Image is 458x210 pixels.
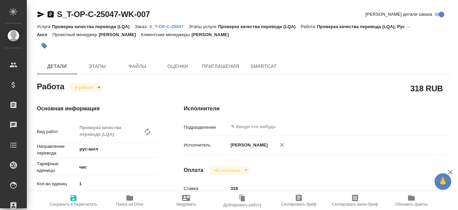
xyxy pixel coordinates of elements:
p: Проверка качества перевода (LQA) [218,24,300,29]
p: Направление перевода [37,143,77,156]
div: В работе [69,83,103,92]
input: ✎ Введи что-нибудь [228,184,428,193]
p: [PERSON_NAME] [191,32,234,37]
p: Заказ: [135,24,149,29]
button: Не оплачена [212,168,242,173]
button: В работе [73,85,95,90]
button: Скопировать бриф [271,191,327,210]
div: В работе [209,166,250,175]
button: Open [153,148,155,150]
span: Скопировать мини-бриф [332,202,378,207]
h4: Основная информация [37,105,157,113]
span: Сохранить и пересчитать [50,202,97,207]
span: Приглашения [202,62,239,71]
p: Тарифные единицы [37,161,77,174]
p: Вид работ [37,128,77,135]
p: Исполнитель [184,142,228,148]
p: Подразделение [184,124,228,131]
button: Сохранить и пересчитать [45,191,102,210]
p: Проверка качества перевода (LQA) [52,24,134,29]
span: [PERSON_NAME] детали заказа [365,11,432,18]
button: Папка на Drive [102,191,158,210]
span: Уведомить [176,202,196,207]
button: Удалить исполнителя [275,137,289,152]
button: 🙏 [435,173,451,190]
h2: Работа [37,80,64,92]
button: Скопировать ссылку [47,10,55,18]
p: Кол-во единиц [37,181,77,187]
p: Работа [301,24,317,29]
span: Обновить файлы [395,202,428,207]
span: Оценки [162,62,194,71]
p: Этапы услуги [189,24,218,29]
p: [PERSON_NAME] [228,142,268,148]
span: Этапы [81,62,113,71]
button: Скопировать ссылку для ЯМессенджера [37,10,45,18]
button: Добавить тэг [37,38,52,53]
p: Услуга [37,24,52,29]
span: 🙏 [437,175,449,189]
span: Детали [41,62,73,71]
button: Обновить файлы [383,191,440,210]
p: Ставка [184,185,228,192]
span: Файлы [121,62,154,71]
p: Клиентские менеджеры [141,32,192,37]
span: Папка на Drive [116,202,144,207]
h2: 318 RUB [410,83,443,94]
span: SmartCat [247,62,280,71]
input: ✎ Введи что-нибудь [77,179,157,189]
h4: Оплата [184,166,204,174]
button: Open [425,126,426,127]
p: Проектный менеджер [52,32,99,37]
span: Дублировать работу [223,203,262,207]
button: Дублировать работу [214,191,271,210]
button: Скопировать мини-бриф [327,191,383,210]
a: S_T-OP-C-25047-WK-007 [57,10,150,19]
span: Скопировать бриф [281,202,316,207]
p: [PERSON_NAME] [99,32,141,37]
h4: Исполнители [184,105,451,113]
a: S_T-OP-C-25047 [149,23,188,29]
p: S_T-OP-C-25047 [149,24,188,29]
div: час [77,162,157,173]
input: ✎ Введи что-нибудь [230,123,404,131]
button: Уведомить [158,191,214,210]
